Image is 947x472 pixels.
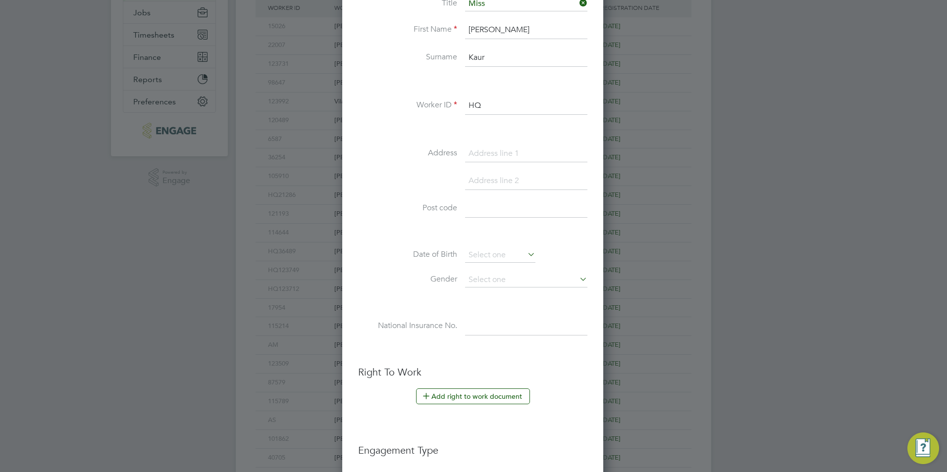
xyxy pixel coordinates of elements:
[358,148,457,158] label: Address
[358,203,457,213] label: Post code
[465,248,535,263] input: Select one
[358,321,457,331] label: National Insurance No.
[358,24,457,35] label: First Name
[907,432,939,464] button: Engage Resource Center
[358,249,457,260] label: Date of Birth
[465,172,587,190] input: Address line 2
[358,366,587,378] h3: Right To Work
[416,388,530,404] button: Add right to work document
[358,52,457,62] label: Surname
[358,274,457,284] label: Gender
[358,100,457,110] label: Worker ID
[358,434,587,457] h3: Engagement Type
[465,145,587,163] input: Address line 1
[465,273,587,287] input: Select one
